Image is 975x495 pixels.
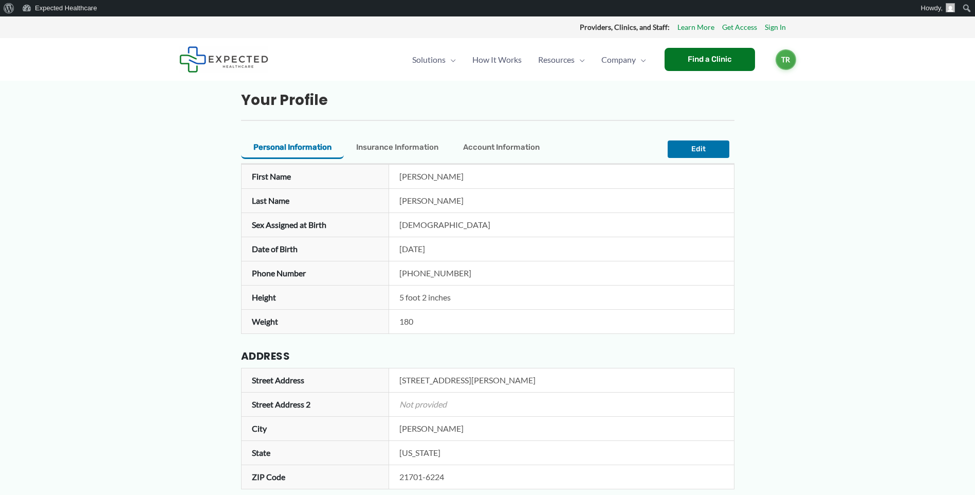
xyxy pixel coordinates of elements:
th: Sex Assigned at Birth [241,213,389,237]
td: [US_STATE] [389,441,734,465]
button: Account Information [451,137,552,159]
button: Insurance Information [344,137,451,159]
td: [DEMOGRAPHIC_DATA] [389,213,734,237]
a: Get Access [722,21,757,34]
a: SolutionsMenu Toggle [404,42,464,78]
td: [STREET_ADDRESS][PERSON_NAME] [389,368,734,393]
span: Menu Toggle [575,42,585,78]
span: Menu Toggle [636,42,646,78]
th: First Name [241,165,389,189]
td: [PHONE_NUMBER] [389,261,734,286]
span: Solutions [412,42,446,78]
a: Sign In [765,21,786,34]
td: [DATE] [389,237,734,261]
img: Expected Healthcare Logo - side, dark font, small [179,46,268,73]
span: Insurance Information [356,143,438,152]
th: Street Address [241,368,389,393]
button: Edit [668,140,729,158]
th: ZIP Code [241,465,389,489]
strong: Providers, Clinics, and Staff: [580,23,670,31]
th: State [241,441,389,465]
a: Find a Clinic [665,48,755,71]
th: Phone Number [241,261,389,286]
span: Account Information [463,143,540,152]
th: Street Address 2 [241,393,389,417]
th: City [241,417,389,441]
td: 5 foot 2 inches [389,286,734,310]
span: Resources [538,42,575,78]
th: Date of Birth [241,237,389,261]
th: Weight [241,310,389,334]
td: 180 [389,310,734,334]
td: [PERSON_NAME] [389,165,734,189]
em: Not provided [399,399,447,409]
th: Last Name [241,189,389,213]
nav: Primary Site Navigation [404,42,654,78]
h3: Address [241,349,734,368]
span: Menu Toggle [446,42,456,78]
td: [PERSON_NAME] [389,417,734,441]
td: 21701-6224 [389,465,734,489]
a: Learn More [677,21,714,34]
h2: Your Profile [241,91,734,110]
span: How It Works [472,42,522,78]
td: [PERSON_NAME] [389,189,734,213]
a: TR [776,49,796,70]
a: ResourcesMenu Toggle [530,42,593,78]
a: How It Works [464,42,530,78]
span: Company [601,42,636,78]
a: CompanyMenu Toggle [593,42,654,78]
th: Height [241,286,389,310]
button: Personal Information [241,137,344,159]
span: Personal Information [253,143,332,152]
